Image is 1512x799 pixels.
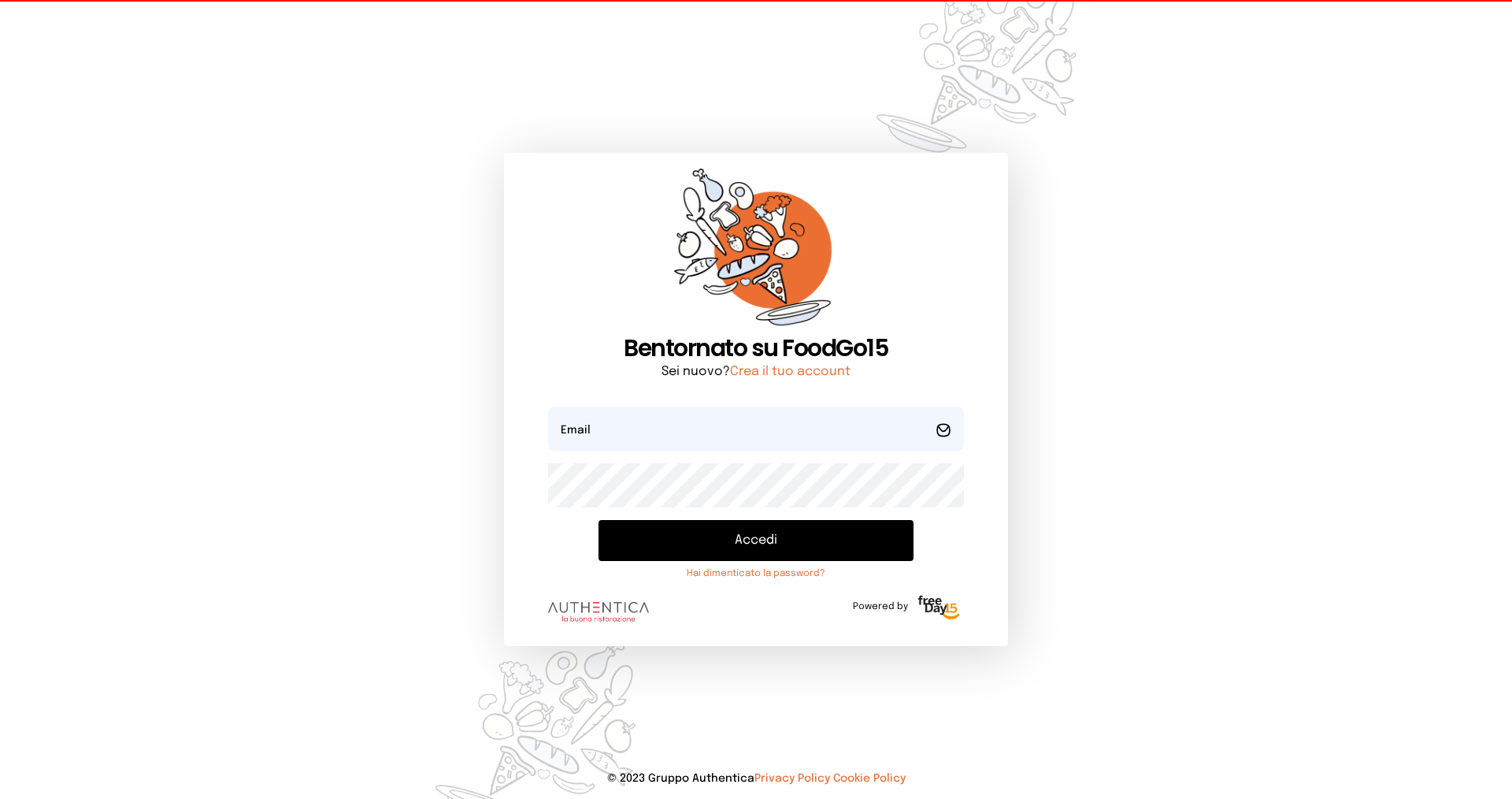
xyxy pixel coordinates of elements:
[833,773,906,784] a: Cookie Policy
[25,771,1487,786] p: © 2023 Gruppo Authentica
[598,567,913,580] a: Hai dimenticato la password?
[548,334,964,362] h1: Bentornato su FoodGo15
[548,602,649,622] img: logo.8f33a47.png
[730,365,850,378] a: Crea il tuo account
[674,169,838,335] img: sticker-orange.65babaf.png
[853,600,908,613] span: Powered by
[598,520,913,561] button: Accedi
[548,362,964,381] p: Sei nuovo?
[754,773,830,784] a: Privacy Policy
[914,593,964,624] img: logo-freeday.3e08031.png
